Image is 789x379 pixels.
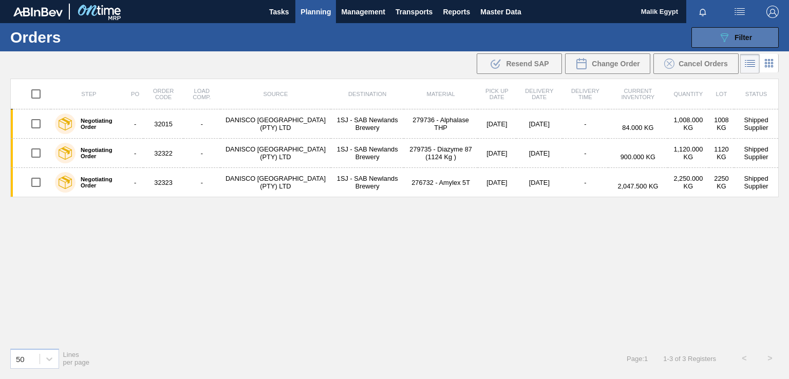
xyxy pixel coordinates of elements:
[516,109,562,139] td: [DATE]
[220,168,331,197] td: DANISCO [GEOGRAPHIC_DATA] (PTY) LTD
[341,6,385,18] span: Management
[668,168,709,197] td: 2,250.000 KG
[709,139,734,168] td: 1120 KG
[153,88,174,100] span: Order Code
[760,54,779,73] div: Card Vision
[516,168,562,197] td: [DATE]
[404,168,478,197] td: 276732 - Amylex 5T
[76,118,123,130] label: Negotiating Order
[76,176,123,188] label: Negotiating Order
[716,91,727,97] span: Lot
[480,6,521,18] span: Master Data
[734,168,778,197] td: Shipped Supplier
[263,91,288,97] span: Source
[674,91,703,97] span: Quantity
[10,31,158,43] h1: Orders
[348,91,386,97] span: Destination
[571,88,599,100] span: Delivery Time
[331,139,404,168] td: 1SJ - SAB Newlands Brewery
[427,91,455,97] span: Material
[506,60,549,68] span: Resend SAP
[143,139,183,168] td: 32322
[11,109,779,139] a: Negotiating Order-32015-DANISCO [GEOGRAPHIC_DATA] (PTY) LTD1SJ - SAB Newlands Brewery279736 - Alp...
[653,53,739,74] button: Cancel Orders
[686,5,719,19] button: Notifications
[621,153,655,161] span: 900.000 KG
[734,6,746,18] img: userActions
[668,109,709,139] td: 1,008.000 KG
[13,7,63,16] img: TNhmsLtSVTkK8tSr43FrP2fwEKptu5GPRR3wAAAABJRU5ErkJggg==
[16,354,25,363] div: 50
[478,109,516,139] td: [DATE]
[331,168,404,197] td: 1SJ - SAB Newlands Brewery
[477,53,562,74] div: Resend SAP
[220,139,331,168] td: DANISCO [GEOGRAPHIC_DATA] (PTY) LTD
[404,139,478,168] td: 279735 - Diazyme 87 (1124 Kg )
[565,53,650,74] div: Change Order
[396,6,433,18] span: Transports
[663,355,716,363] span: 1 - 3 of 3 Registers
[331,109,404,139] td: 1SJ - SAB Newlands Brewery
[76,147,123,159] label: Negotiating Order
[478,168,516,197] td: [DATE]
[735,33,752,42] span: Filter
[443,6,470,18] span: Reports
[709,168,734,197] td: 2250 KG
[617,182,658,190] span: 2,047.500 KG
[11,168,779,197] a: Negotiating Order-32323-DANISCO [GEOGRAPHIC_DATA] (PTY) LTD1SJ - SAB Newlands Brewery276732 - Amy...
[300,6,331,18] span: Planning
[131,91,139,97] span: PO
[691,27,779,48] button: Filter
[757,346,783,371] button: >
[592,60,640,68] span: Change Order
[562,139,608,168] td: -
[562,109,608,139] td: -
[478,139,516,168] td: [DATE]
[766,6,779,18] img: Logout
[731,346,757,371] button: <
[81,91,96,97] span: Step
[734,139,778,168] td: Shipped Supplier
[63,351,90,366] span: Lines per page
[709,109,734,139] td: 1008 KG
[653,53,739,74] div: Cancel Orders in Bulk
[183,168,220,197] td: -
[621,88,654,100] span: Current inventory
[627,355,648,363] span: Page : 1
[143,109,183,139] td: 32015
[183,139,220,168] td: -
[734,109,778,139] td: Shipped Supplier
[745,91,767,97] span: Status
[220,109,331,139] td: DANISCO [GEOGRAPHIC_DATA] (PTY) LTD
[404,109,478,139] td: 279736 - Alphalase THP
[193,88,211,100] span: Load Comp.
[679,60,728,68] span: Cancel Orders
[622,124,653,131] span: 84.000 KG
[268,6,290,18] span: Tasks
[127,139,143,168] td: -
[127,109,143,139] td: -
[740,54,760,73] div: List Vision
[143,168,183,197] td: 32323
[485,88,509,100] span: Pick up Date
[668,139,709,168] td: 1,120.000 KG
[183,109,220,139] td: -
[562,168,608,197] td: -
[127,168,143,197] td: -
[516,139,562,168] td: [DATE]
[11,139,779,168] a: Negotiating Order-32322-DANISCO [GEOGRAPHIC_DATA] (PTY) LTD1SJ - SAB Newlands Brewery279735 - Dia...
[525,88,553,100] span: Delivery Date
